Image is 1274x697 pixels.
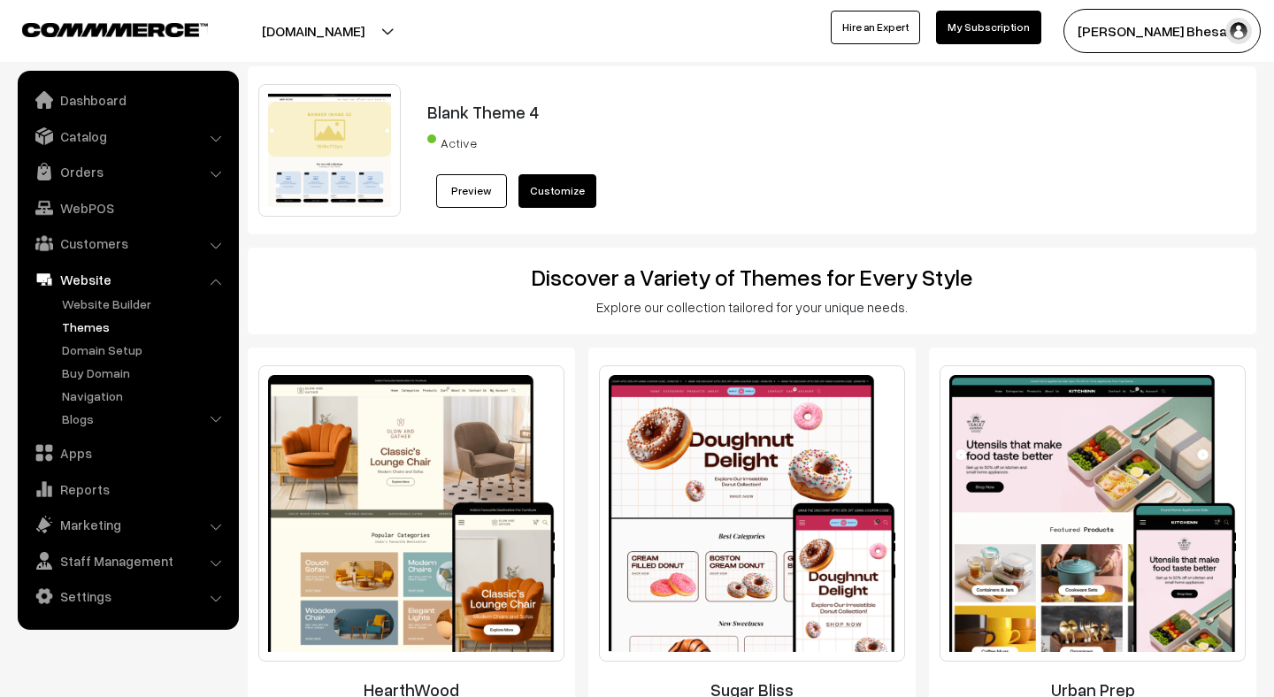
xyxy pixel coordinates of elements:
[1225,18,1252,44] img: user
[518,174,596,208] a: Customize
[427,129,516,152] span: Active
[58,410,233,428] a: Blogs
[260,299,1244,315] h3: Explore our collection tailored for your unique needs.
[22,509,233,540] a: Marketing
[22,264,233,295] a: Website
[22,120,233,152] a: Catalog
[22,437,233,469] a: Apps
[58,387,233,405] a: Navigation
[22,156,233,188] a: Orders
[940,365,1246,662] img: Urban Prep
[258,365,564,662] img: HearthWood
[260,264,1244,291] h2: Discover a Variety of Themes for Every Style
[22,580,233,612] a: Settings
[58,295,233,313] a: Website Builder
[22,84,233,116] a: Dashboard
[427,102,1162,122] h3: Blank Theme 4
[58,364,233,382] a: Buy Domain
[22,227,233,259] a: Customers
[936,11,1041,44] a: My Subscription
[22,192,233,224] a: WebPOS
[1063,9,1261,53] button: [PERSON_NAME] Bhesani…
[599,365,905,662] img: Sugar Bliss
[831,11,920,44] a: Hire an Expert
[22,545,233,577] a: Staff Management
[22,18,177,39] a: COMMMERCE
[258,84,401,217] img: Blank Theme 4
[58,341,233,359] a: Domain Setup
[200,9,426,53] button: [DOMAIN_NAME]
[22,23,208,36] img: COMMMERCE
[436,174,507,208] a: Preview
[22,473,233,505] a: Reports
[58,318,233,336] a: Themes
